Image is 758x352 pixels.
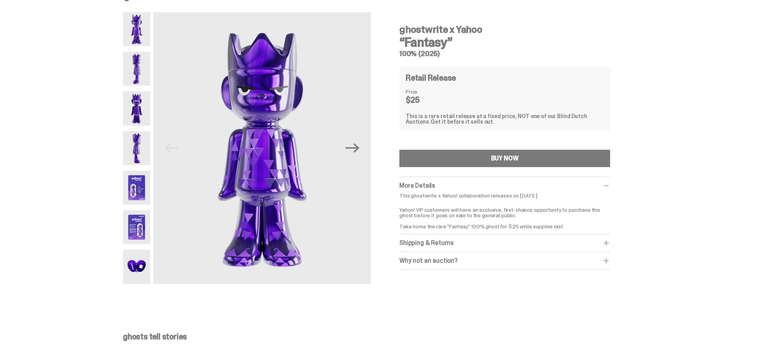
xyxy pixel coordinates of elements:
[123,210,150,244] img: Yahoo-HG---6.png
[406,96,445,104] dd: $25
[123,131,150,165] img: Yahoo-HG---4.png
[123,12,150,46] img: Yahoo-HG---1.png
[399,25,610,34] h4: ghostwrite x Yahoo
[406,89,445,94] dt: Price
[406,113,604,124] div: This is a rare retail release at a fixed price, NOT one of our Blind Dutch Auctions.
[123,91,150,125] img: Yahoo-HG---3.png
[399,150,610,167] button: BUY NOW
[406,74,456,82] h4: Retail Release
[431,118,495,125] span: Get it before it sells out.
[123,250,150,284] img: Yahoo-HG---7.png
[491,155,519,162] div: BUY NOW
[123,333,629,341] p: ghosts tell stories
[399,201,610,229] p: Yahoo! VIP customers will have an exclusive, first-chance opportunity to purchase this ghost befo...
[399,181,435,190] span: More Details
[344,139,361,157] button: Next
[399,50,610,57] h5: 100% (2025)
[399,193,610,198] p: This ghostwrite x Yahoo! collaboration releases on [DATE].
[123,52,150,86] img: Yahoo-HG---2.png
[123,171,150,205] img: Yahoo-HG---5.png
[399,257,610,265] div: Why not an auction?
[399,36,610,49] h3: “Fantasy”
[153,12,371,284] img: Yahoo-HG---1.png
[399,239,610,247] div: Shipping & Returns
